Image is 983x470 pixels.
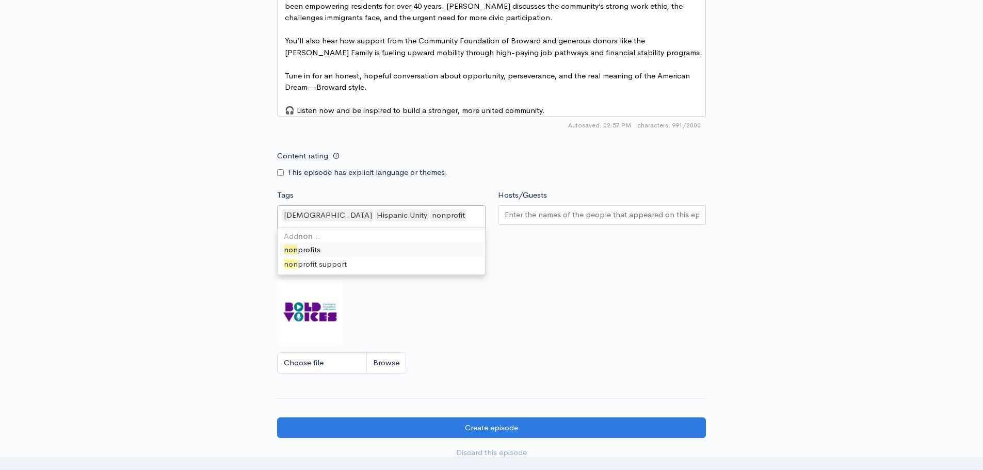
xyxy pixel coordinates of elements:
strong: non [298,231,313,241]
div: nonprofit [430,209,466,222]
small: If no artwork is selected your default podcast artwork will be used [277,266,706,277]
label: Tags [277,189,294,201]
div: [DEMOGRAPHIC_DATA] [282,209,374,222]
input: Enter the names of the people that appeared on this episode [505,209,700,221]
span: Autosaved: 02:57 PM [568,121,631,130]
span: 991/2000 [637,121,701,130]
label: Content rating [277,145,328,167]
div: Add … [278,231,485,242]
a: Discard this episode [277,442,706,463]
label: Hosts/Guests [498,189,547,201]
div: Hispanic Unity [375,209,429,222]
span: You’ll also hear how support from the Community Foundation of Broward and generous donors like th... [285,36,702,57]
span: non [284,245,298,254]
span: Tune in for an honest, hopeful conversation about opportunity, perseverance, and the real meaning... [285,71,692,92]
div: profits [278,242,485,257]
span: 🎧 Listen now and be inspired to build a stronger, more united community. [285,105,545,115]
span: non [284,259,298,269]
div: profit support [278,257,485,272]
label: This episode has explicit language or themes. [287,167,447,179]
input: Create episode [277,417,706,439]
